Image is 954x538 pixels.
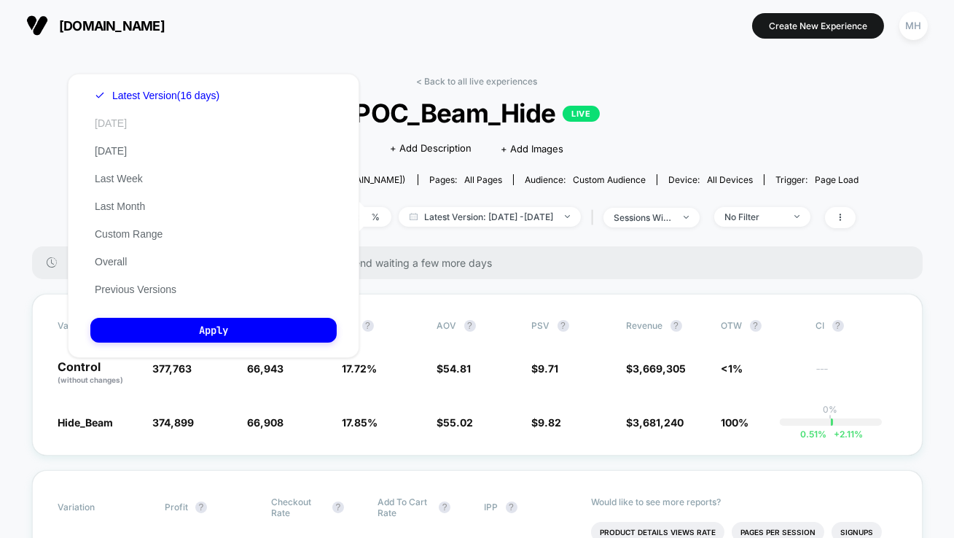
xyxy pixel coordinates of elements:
span: 374,899 [153,416,195,429]
button: Create New Experience [752,13,884,39]
span: 54.81 [444,362,472,375]
button: ? [670,320,682,332]
span: Profit [165,502,188,512]
button: [DATE] [90,144,131,157]
span: 2.11 % [826,429,863,440]
span: 17.72 % [343,362,378,375]
p: 0% [824,404,838,415]
span: <1% [722,362,743,375]
button: ? [195,502,207,513]
p: Would like to see more reports? [591,496,896,507]
button: ? [439,502,450,513]
span: 3,681,240 [633,416,684,429]
button: ? [464,320,476,332]
span: Latest Version: [DATE] - [DATE] [399,207,581,227]
button: ? [558,320,569,332]
span: There are still no statistically significant results. We recommend waiting a few more days [71,257,894,269]
span: 9.71 [539,362,559,375]
span: 377,763 [153,362,192,375]
span: Page Load [815,174,859,185]
span: 9.82 [539,416,562,429]
span: Checkout Rate [271,496,325,518]
button: [DOMAIN_NAME] [22,14,169,37]
div: Trigger: [775,174,859,185]
img: calendar [410,213,418,220]
button: Overall [90,255,131,268]
span: $ [627,362,687,375]
img: Visually logo [26,15,48,36]
button: MH [895,11,932,41]
button: Custom Range [90,227,167,241]
span: $ [437,362,472,375]
span: + [834,429,840,440]
div: Pages: [429,174,502,185]
button: ? [832,320,844,332]
button: ? [506,502,517,513]
span: --- [816,364,896,386]
span: Device: [657,174,764,185]
span: | [588,207,603,228]
div: No Filter [725,211,783,222]
span: PSV [532,320,550,331]
span: $ [532,416,562,429]
p: | [829,415,832,426]
span: 66,908 [248,416,284,429]
span: Revenue [627,320,663,331]
span: 100% [722,416,749,429]
span: Hide_Beam [58,416,114,429]
span: AOV [437,320,457,331]
button: Latest Version(16 days) [90,89,224,102]
span: all devices [707,174,753,185]
span: IPP [485,502,498,512]
span: 0.51 % [800,429,826,440]
button: [DATE] [90,117,131,130]
span: $ [627,416,684,429]
img: end [684,216,689,219]
span: all pages [464,174,502,185]
p: Control [58,361,138,386]
div: sessions with impression [614,212,673,223]
span: $ [532,362,559,375]
span: $ [437,416,474,429]
a: < Back to all live experiences [417,76,538,87]
span: Add To Cart Rate [378,496,431,518]
span: OTW [722,320,802,332]
img: end [794,215,799,218]
span: 55.02 [444,416,474,429]
span: Variation [58,496,138,518]
span: [DOMAIN_NAME] [59,18,165,34]
div: Audience: [525,174,646,185]
span: POC_Beam_Hide [133,98,821,128]
span: (without changes) [58,375,124,384]
button: Last Month [90,200,149,213]
button: Last Week [90,172,147,185]
button: ? [332,502,344,513]
img: end [565,215,570,218]
button: Previous Versions [90,283,181,296]
div: MH [899,12,928,40]
span: Custom Audience [573,174,646,185]
span: 3,669,305 [633,362,687,375]
span: CI [816,320,896,332]
span: 66,943 [248,362,284,375]
p: LIVE [563,106,599,122]
button: ? [750,320,762,332]
span: + Add Description [391,141,472,156]
span: 17.85 % [343,416,378,429]
span: + Add Images [501,143,564,155]
button: Apply [90,318,337,343]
